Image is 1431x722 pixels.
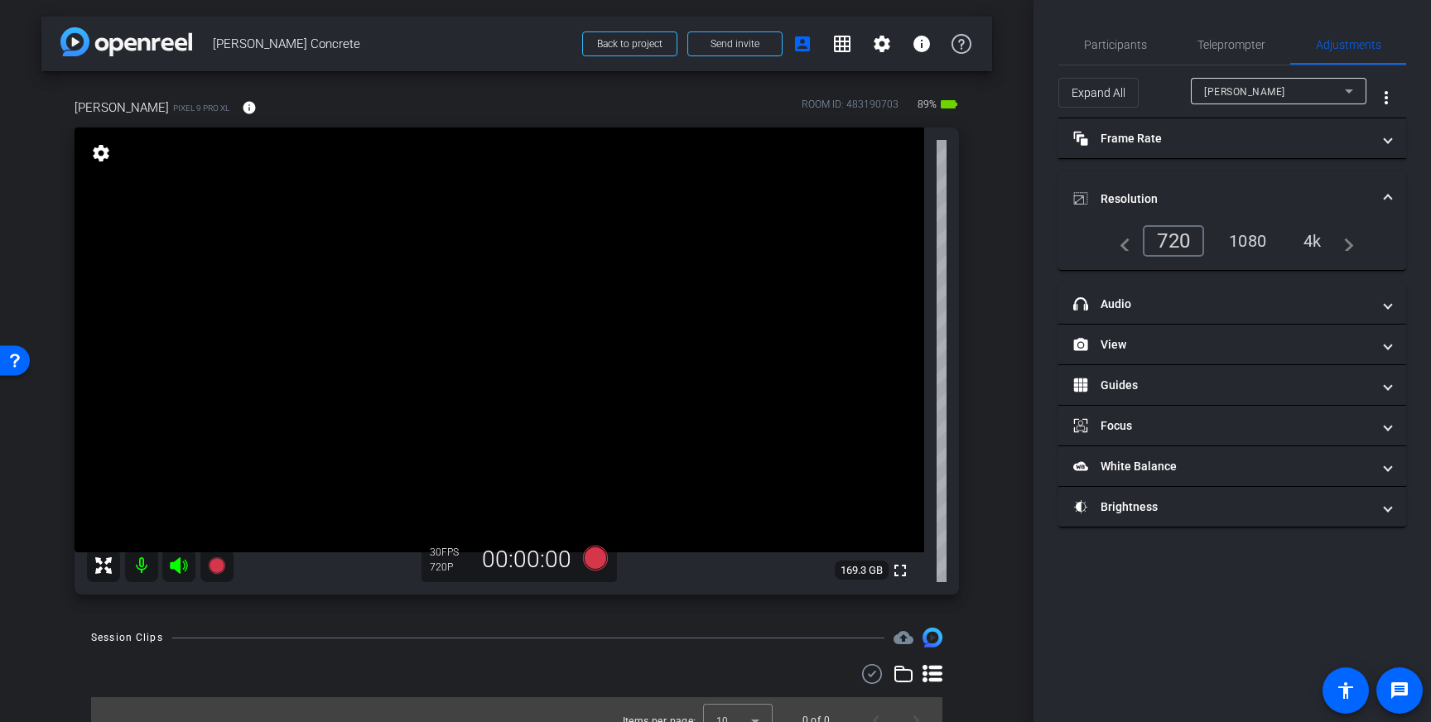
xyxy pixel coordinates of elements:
span: Back to project [597,38,662,50]
mat-icon: settings [89,143,113,163]
mat-panel-title: Focus [1073,417,1371,435]
div: 1080 [1217,227,1279,255]
mat-expansion-panel-header: Focus [1058,406,1406,445]
mat-expansion-panel-header: View [1058,325,1406,364]
mat-panel-title: Guides [1073,377,1371,394]
mat-icon: battery_std [939,94,959,114]
mat-icon: info [242,100,257,115]
span: Adjustments [1316,39,1381,51]
div: 30 [430,546,471,559]
span: 89% [915,91,939,118]
span: [PERSON_NAME] [1204,86,1285,98]
mat-panel-title: Resolution [1073,190,1371,208]
button: Back to project [582,31,677,56]
mat-expansion-panel-header: Frame Rate [1058,118,1406,158]
div: Session Clips [91,629,163,646]
mat-expansion-panel-header: Audio [1058,284,1406,324]
mat-expansion-panel-header: Brightness [1058,487,1406,527]
span: Teleprompter [1197,39,1265,51]
mat-icon: account_box [793,34,812,54]
div: 720P [430,561,471,574]
mat-icon: navigate_before [1111,231,1130,251]
mat-icon: more_vert [1376,88,1396,108]
mat-icon: cloud_upload [894,628,913,647]
img: app-logo [60,27,192,56]
img: Session clips [923,628,942,647]
span: 169.3 GB [835,561,889,580]
span: Send invite [711,37,759,51]
mat-panel-title: Frame Rate [1073,130,1371,147]
div: Resolution [1058,225,1406,270]
span: [PERSON_NAME] Concrete [213,27,572,60]
mat-expansion-panel-header: Resolution [1058,172,1406,225]
span: Pixel 9 Pro XL [173,102,229,114]
span: Destinations for your clips [894,628,913,647]
mat-icon: settings [872,34,892,54]
span: Expand All [1072,77,1125,108]
div: ROOM ID: 483190703 [802,97,899,121]
mat-icon: fullscreen [890,561,910,580]
mat-panel-title: White Balance [1073,458,1371,475]
mat-expansion-panel-header: Guides [1058,365,1406,405]
div: 00:00:00 [471,546,582,574]
div: 4k [1291,227,1334,255]
mat-icon: grid_on [832,34,852,54]
mat-icon: message [1390,681,1409,700]
mat-panel-title: Audio [1073,296,1371,313]
mat-icon: info [912,34,932,54]
mat-icon: accessibility [1336,681,1356,700]
span: Participants [1084,39,1147,51]
span: [PERSON_NAME] [75,99,169,117]
mat-panel-title: View [1073,336,1371,354]
mat-icon: navigate_next [1334,231,1354,251]
button: Send invite [687,31,783,56]
mat-panel-title: Brightness [1073,498,1371,516]
button: More Options for Adjustments Panel [1366,78,1406,118]
span: FPS [441,546,459,558]
mat-expansion-panel-header: White Balance [1058,446,1406,486]
button: Expand All [1058,78,1139,108]
div: 720 [1143,225,1204,257]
